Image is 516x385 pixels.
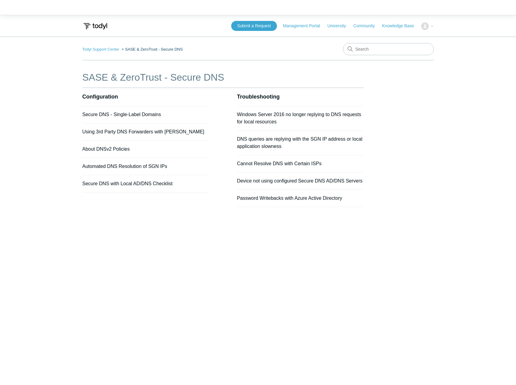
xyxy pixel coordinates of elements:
a: Management Portal [283,23,326,29]
a: Community [353,23,381,29]
a: DNS queries are replying with the SGN IP address or local application slowness [237,136,362,149]
li: Todyl Support Center [82,47,121,52]
a: Password Writebacks with Azure Active Directory [237,196,342,201]
a: Configuration [82,94,118,100]
a: Secure DNS - Single-Label Domains [82,112,161,117]
a: Using 3rd Party DNS Forwarders with [PERSON_NAME] [82,129,205,134]
a: Device not using configured Secure DNS AD/DNS Servers [237,178,362,183]
a: Troubleshooting [237,94,280,100]
li: SASE & ZeroTrust - Secure DNS [120,47,183,52]
a: Secure DNS with Local AD/DNS Checklist [82,181,173,186]
a: Todyl Support Center [82,47,119,52]
a: Windows Server 2016 no longer replying to DNS requests for local resources [237,112,361,124]
a: Cannot Resolve DNS with Certain ISPs [237,161,321,166]
a: Submit a Request [231,21,277,31]
h1: SASE & ZeroTrust - Secure DNS [82,70,364,85]
a: Automated DNS Resolution of SGN IPs [82,164,167,169]
a: University [327,23,352,29]
a: About DNSv2 Policies [82,146,130,152]
input: Search [343,43,434,55]
a: Knowledge Base [382,23,420,29]
img: Todyl Support Center Help Center home page [82,21,108,32]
